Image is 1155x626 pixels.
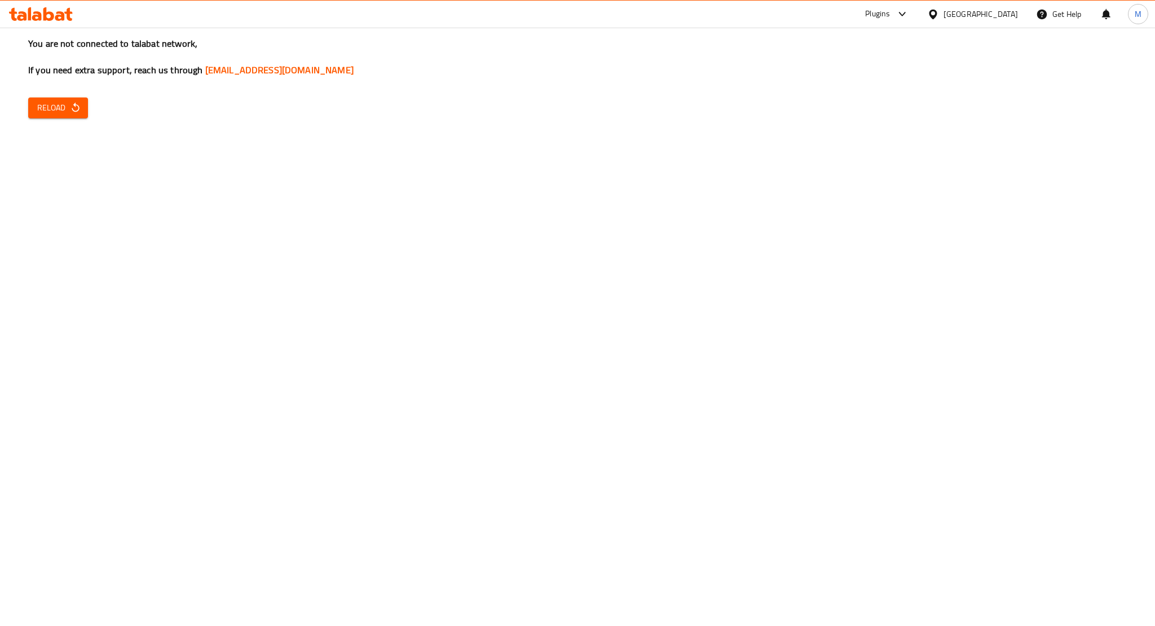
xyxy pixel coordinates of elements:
span: M [1135,8,1141,20]
div: Plugins [865,7,890,21]
div: [GEOGRAPHIC_DATA] [944,8,1018,20]
h3: You are not connected to talabat network, If you need extra support, reach us through [28,37,1127,77]
span: Reload [37,101,79,115]
a: [EMAIL_ADDRESS][DOMAIN_NAME] [205,61,354,78]
button: Reload [28,97,88,118]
